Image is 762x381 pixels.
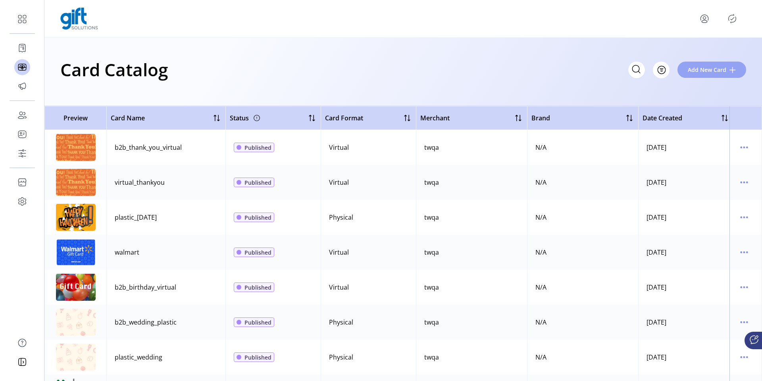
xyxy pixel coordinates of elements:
[115,352,162,362] div: plastic_wedding
[726,12,739,25] button: Publisher Panel
[60,8,98,30] img: logo
[424,317,439,327] div: twqa
[49,113,102,123] span: Preview
[329,213,353,222] div: Physical
[535,178,546,187] div: N/A
[535,143,546,152] div: N/A
[325,113,363,123] span: Card Format
[738,316,750,329] button: menu
[638,305,733,340] td: [DATE]
[738,211,750,224] button: menu
[420,113,450,123] span: Merchant
[638,235,733,270] td: [DATE]
[115,248,139,257] div: walmart
[653,62,670,78] button: Filter Button
[638,165,733,200] td: [DATE]
[329,317,353,327] div: Physical
[56,204,96,231] img: preview
[115,317,177,327] div: b2b_wedding_plastic
[230,112,262,124] div: Status
[60,56,168,83] h1: Card Catalog
[424,143,439,152] div: twqa
[244,178,271,187] span: Published
[677,62,746,78] button: Add New Card
[531,113,550,123] span: Brand
[244,143,271,152] span: Published
[115,213,157,222] div: plastic_[DATE]
[56,239,96,266] img: preview
[56,274,96,301] img: preview
[638,270,733,305] td: [DATE]
[329,248,349,257] div: Virtual
[738,141,750,154] button: menu
[56,169,96,196] img: preview
[638,200,733,235] td: [DATE]
[56,134,96,161] img: preview
[111,113,145,123] span: Card Name
[244,248,271,257] span: Published
[115,178,165,187] div: virtual_thankyou
[329,282,349,292] div: Virtual
[329,178,349,187] div: Virtual
[424,282,439,292] div: twqa
[535,248,546,257] div: N/A
[56,309,96,336] img: preview
[738,281,750,294] button: menu
[329,352,353,362] div: Physical
[244,213,271,222] span: Published
[424,178,439,187] div: twqa
[424,213,439,222] div: twqa
[535,213,546,222] div: N/A
[244,353,271,362] span: Published
[244,318,271,327] span: Published
[329,143,349,152] div: Virtual
[643,113,682,123] span: Date Created
[56,344,96,371] img: preview
[424,248,439,257] div: twqa
[738,246,750,259] button: menu
[738,176,750,189] button: menu
[638,130,733,165] td: [DATE]
[115,282,176,292] div: b2b_birthday_virtual
[115,143,182,152] div: b2b_thank_you_virtual
[535,282,546,292] div: N/A
[244,283,271,292] span: Published
[638,340,733,375] td: [DATE]
[535,317,546,327] div: N/A
[628,62,645,78] input: Search
[738,351,750,364] button: menu
[688,66,726,74] span: Add New Card
[424,352,439,362] div: twqa
[698,12,711,25] button: menu
[535,352,546,362] div: N/A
